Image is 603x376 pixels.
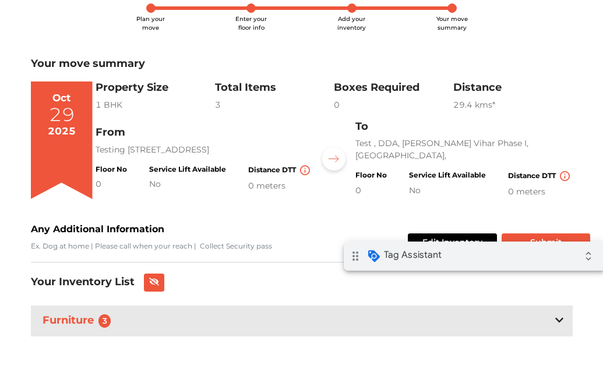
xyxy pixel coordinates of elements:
[355,137,572,162] p: Test , DDA, [PERSON_NAME] Vihar Phase I, [GEOGRAPHIC_DATA],
[248,180,312,192] div: 0 meters
[40,8,98,19] span: Tag Assistant
[48,124,76,139] div: 2025
[235,15,267,31] span: Enter your floor info
[98,314,111,327] span: 3
[508,186,572,198] div: 0 meters
[96,99,215,111] div: 1 BHK
[49,105,75,124] div: 29
[453,81,573,94] h3: Distance
[31,224,164,235] b: Any Additional Information
[149,165,226,173] h4: Service Lift Available
[96,126,312,139] h3: From
[96,144,312,156] p: Testing [STREET_ADDRESS]
[96,165,127,173] h4: Floor No
[508,171,572,181] h4: Distance DTT
[334,99,453,111] div: 0
[136,15,165,31] span: Plan your move
[409,171,486,179] h4: Service Lift Available
[149,178,226,190] div: No
[31,276,135,289] h3: Your Inventory List
[355,171,387,179] h4: Floor No
[96,178,127,190] div: 0
[408,233,497,251] button: Edit Inventory
[215,81,334,94] h3: Total Items
[355,185,387,197] div: 0
[453,99,573,111] div: 29.4 km s*
[502,233,590,251] button: Submit
[355,120,572,133] h3: To
[334,81,453,94] h3: Boxes Required
[40,312,118,330] h3: Furniture
[31,58,573,70] h3: Your move summary
[96,81,215,94] h3: Property Size
[248,165,312,175] h4: Distance DTT
[233,3,256,26] i: Collapse debug badge
[52,91,70,106] div: Oct
[215,99,334,111] div: 3
[337,15,366,31] span: Add your inventory
[436,15,468,31] span: Your move summary
[409,185,486,197] div: No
